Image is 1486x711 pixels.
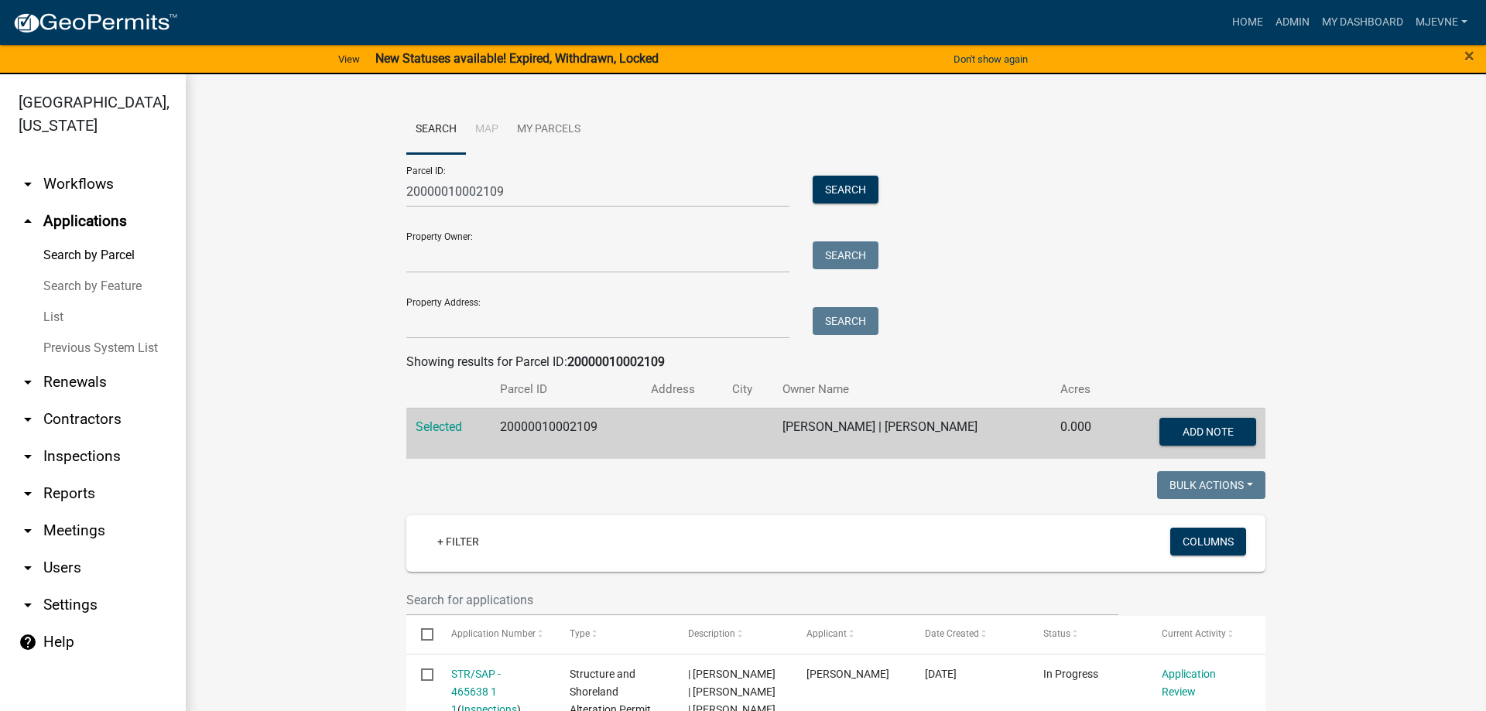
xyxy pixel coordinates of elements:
i: arrow_drop_up [19,212,37,231]
th: Owner Name [773,371,1051,408]
i: arrow_drop_down [19,596,37,614]
strong: New Statuses available! Expired, Withdrawn, Locked [375,51,659,66]
button: Search [813,307,878,335]
datatable-header-cell: Select [406,616,436,653]
strong: 20000010002109 [567,354,665,369]
a: Home [1226,8,1269,37]
span: Tiffany Bladow [806,668,889,680]
td: [PERSON_NAME] | [PERSON_NAME] [773,408,1051,459]
button: Search [813,241,878,269]
a: My Dashboard [1316,8,1409,37]
button: Add Note [1159,418,1256,446]
td: 20000010002109 [491,408,642,459]
td: 0.000 [1051,408,1115,459]
a: Application Review [1162,668,1216,698]
datatable-header-cell: Status [1029,616,1147,653]
i: arrow_drop_down [19,373,37,391]
datatable-header-cell: Description [673,616,792,653]
span: Description [688,628,735,639]
datatable-header-cell: Date Created [910,616,1029,653]
span: In Progress [1043,668,1098,680]
input: Search for applications [406,584,1118,616]
span: Status [1043,628,1070,639]
a: My Parcels [508,105,590,155]
span: × [1464,45,1474,67]
div: Showing results for Parcel ID: [406,353,1265,371]
span: Add Note [1182,425,1233,437]
i: help [19,633,37,651]
th: City [723,371,773,408]
i: arrow_drop_down [19,447,37,466]
i: arrow_drop_down [19,559,37,577]
datatable-header-cell: Type [554,616,673,653]
datatable-header-cell: Application Number [436,616,554,653]
th: Address [642,371,723,408]
span: Application Number [451,628,536,639]
a: Admin [1269,8,1316,37]
th: Acres [1051,371,1115,408]
span: Date Created [925,628,979,639]
th: Parcel ID [491,371,642,408]
i: arrow_drop_down [19,175,37,193]
datatable-header-cell: Applicant [792,616,910,653]
span: Type [570,628,590,639]
span: 08/18/2025 [925,668,957,680]
button: Columns [1170,528,1246,555]
datatable-header-cell: Current Activity [1147,616,1265,653]
i: arrow_drop_down [19,410,37,429]
a: Search [406,105,466,155]
i: arrow_drop_down [19,484,37,503]
a: + Filter [425,528,491,555]
i: arrow_drop_down [19,521,37,540]
span: Applicant [806,628,847,639]
a: MJevne [1409,8,1474,37]
span: Current Activity [1162,628,1226,639]
a: View [332,46,366,72]
button: Bulk Actions [1157,471,1265,499]
button: Don't show again [947,46,1034,72]
button: Search [813,176,878,203]
button: Close [1464,46,1474,65]
a: Selected [416,419,462,434]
